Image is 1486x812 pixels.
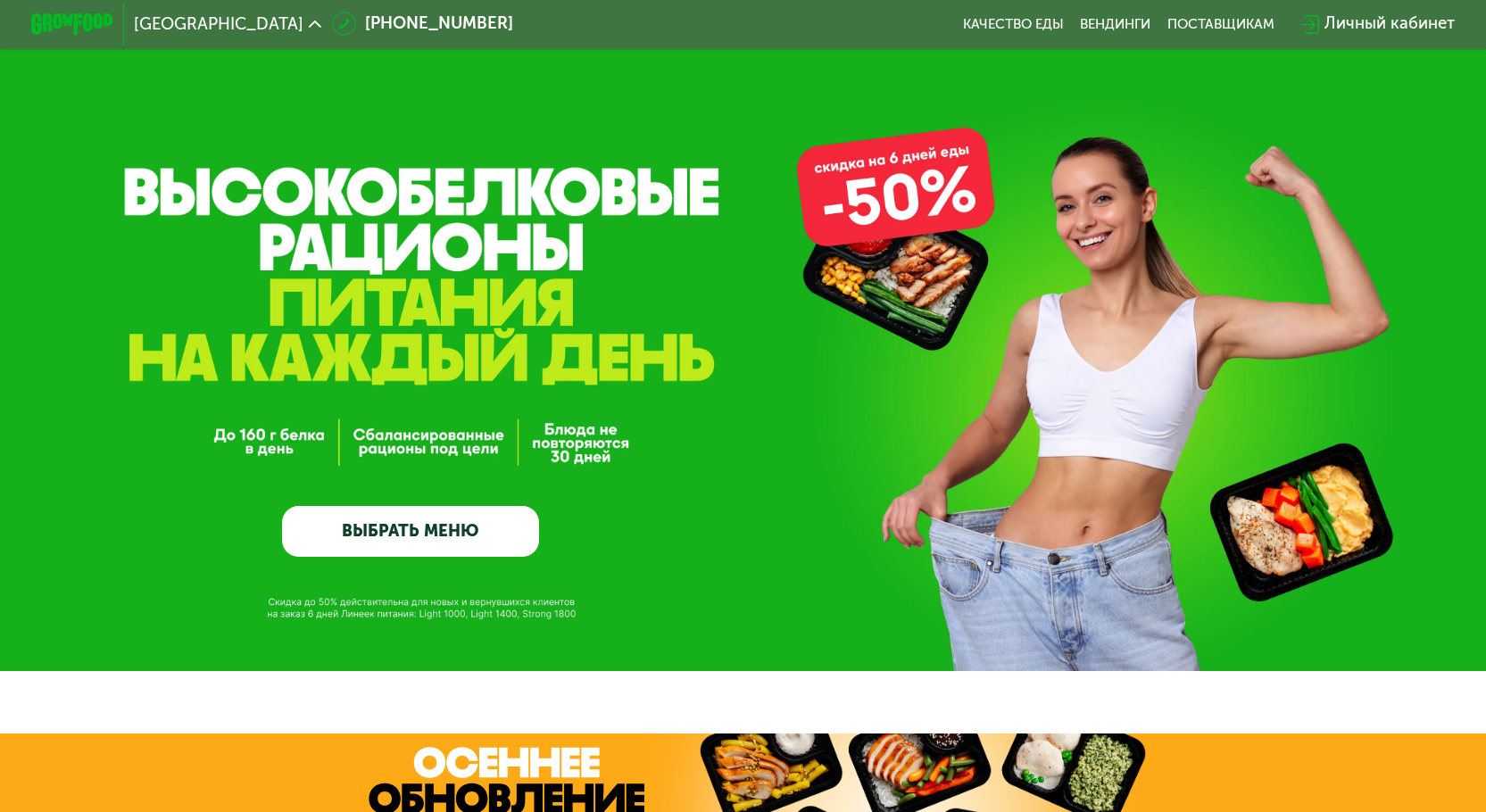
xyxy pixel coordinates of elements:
[1167,16,1274,33] div: поставщикам
[1324,12,1455,37] div: Личный кабинет
[1080,16,1150,33] a: Вендинги
[134,16,303,33] span: [GEOGRAPHIC_DATA]
[963,16,1064,33] a: Качество еды
[282,506,539,558] a: ВЫБРАТЬ МЕНЮ
[332,12,513,37] a: [PHONE_NUMBER]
